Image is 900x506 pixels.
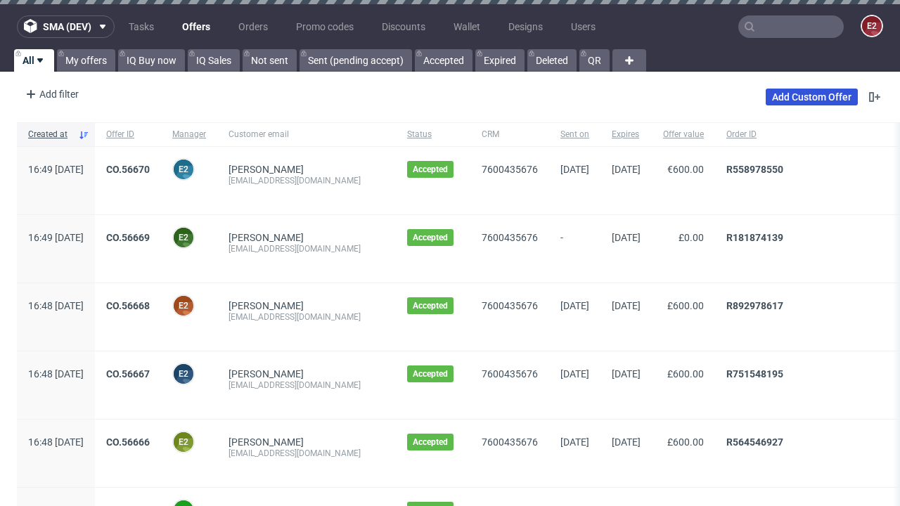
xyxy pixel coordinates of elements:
[560,129,589,141] span: Sent on
[612,436,641,448] span: [DATE]
[766,89,858,105] a: Add Custom Offer
[413,300,448,311] span: Accepted
[14,49,54,72] a: All
[28,232,84,243] span: 16:49 [DATE]
[667,368,704,379] span: £600.00
[229,311,385,323] div: [EMAIL_ADDRESS][DOMAIN_NAME]
[174,364,193,384] figcaption: e2
[229,164,304,175] a: [PERSON_NAME]
[106,164,150,175] a: CO.56670
[413,368,448,379] span: Accepted
[120,15,162,38] a: Tasks
[43,22,91,32] span: sma (dev)
[679,232,704,243] span: £0.00
[174,160,193,179] figcaption: e2
[106,232,150,243] a: CO.56669
[407,129,459,141] span: Status
[560,368,589,379] span: [DATE]
[229,368,304,379] a: [PERSON_NAME]
[413,164,448,175] span: Accepted
[188,49,240,72] a: IQ Sales
[230,15,276,38] a: Orders
[663,129,704,141] span: Offer value
[20,83,82,105] div: Add filter
[612,368,641,379] span: [DATE]
[667,436,704,448] span: £600.00
[243,49,297,72] a: Not sent
[174,228,193,247] figcaption: e2
[106,436,150,448] a: CO.56666
[500,15,551,38] a: Designs
[373,15,434,38] a: Discounts
[726,368,783,379] a: R751548195
[174,15,219,38] a: Offers
[667,300,704,311] span: £600.00
[726,129,880,141] span: Order ID
[118,49,185,72] a: IQ Buy now
[482,164,538,175] a: 7600435676
[57,49,115,72] a: My offers
[612,164,641,175] span: [DATE]
[106,368,150,379] a: CO.56667
[612,232,641,243] span: [DATE]
[726,300,783,311] a: R892978617
[612,129,641,141] span: Expires
[28,129,72,141] span: Created at
[229,232,304,243] a: [PERSON_NAME]
[229,436,304,448] a: [PERSON_NAME]
[106,300,150,311] a: CO.56668
[445,15,489,38] a: Wallet
[28,164,84,175] span: 16:49 [DATE]
[562,15,604,38] a: Users
[413,232,448,243] span: Accepted
[229,129,385,141] span: Customer email
[17,15,115,38] button: sma (dev)
[172,129,206,141] span: Manager
[482,232,538,243] a: 7600435676
[560,436,589,448] span: [DATE]
[726,232,783,243] a: R181874139
[726,164,783,175] a: R558978550
[288,15,362,38] a: Promo codes
[726,436,783,448] a: R564546927
[667,164,704,175] span: €600.00
[413,436,448,448] span: Accepted
[174,296,193,316] figcaption: e2
[527,49,577,72] a: Deleted
[28,436,84,448] span: 16:48 [DATE]
[174,432,193,452] figcaption: e2
[229,448,385,459] div: [EMAIL_ADDRESS][DOMAIN_NAME]
[612,300,641,311] span: [DATE]
[229,379,385,391] div: [EMAIL_ADDRESS][DOMAIN_NAME]
[229,243,385,254] div: [EMAIL_ADDRESS][DOMAIN_NAME]
[482,436,538,448] a: 7600435676
[560,164,589,175] span: [DATE]
[300,49,412,72] a: Sent (pending accept)
[560,300,589,311] span: [DATE]
[28,300,84,311] span: 16:48 [DATE]
[415,49,472,72] a: Accepted
[862,16,882,36] figcaption: e2
[229,175,385,186] div: [EMAIL_ADDRESS][DOMAIN_NAME]
[229,300,304,311] a: [PERSON_NAME]
[482,300,538,311] a: 7600435676
[475,49,525,72] a: Expired
[28,368,84,379] span: 16:48 [DATE]
[579,49,610,72] a: QR
[482,129,538,141] span: CRM
[560,232,589,266] span: -
[106,129,150,141] span: Offer ID
[482,368,538,379] a: 7600435676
